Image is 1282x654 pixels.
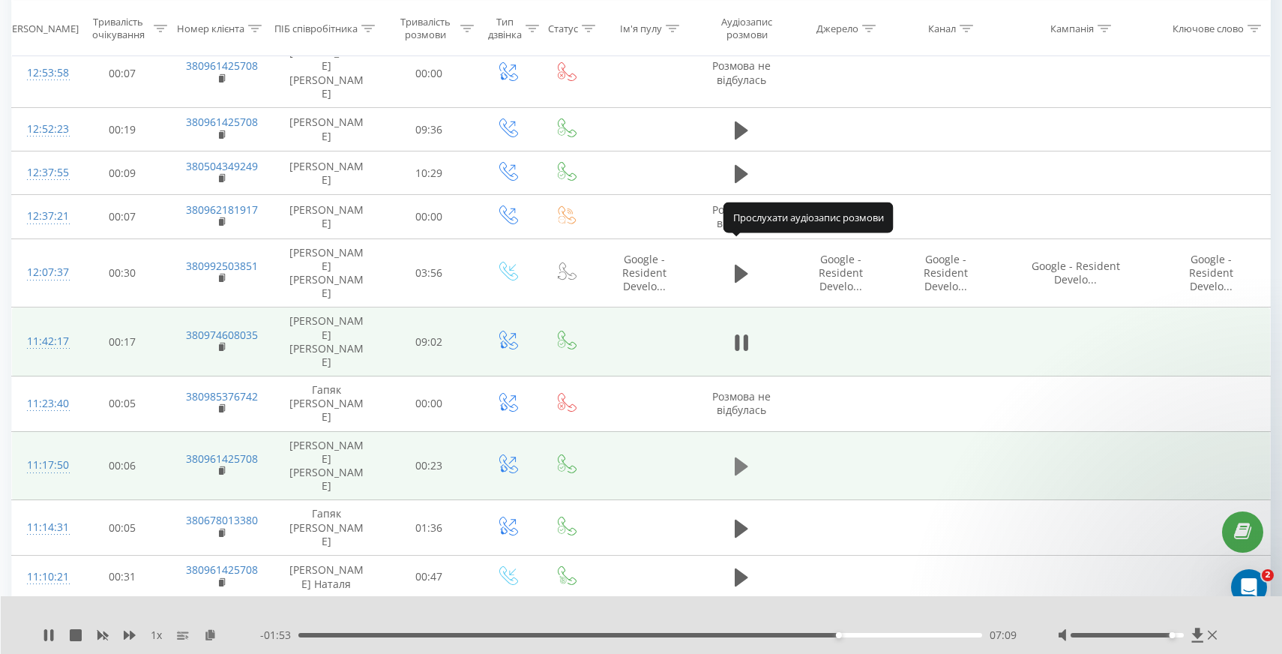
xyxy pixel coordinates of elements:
td: 00:31 [73,555,171,598]
div: 11:42:17 [27,327,58,356]
td: [PERSON_NAME] [PERSON_NAME] [272,238,381,307]
div: Статус [548,22,578,34]
div: Джерело [816,22,858,34]
div: 12:37:55 [27,158,58,187]
div: Аудіозапис розмови [708,16,784,41]
a: 380962181917 [186,202,258,217]
span: 1 x [151,628,162,643]
td: 00:05 [73,376,171,432]
td: 10:29 [381,151,478,195]
span: 07:09 [990,628,1017,643]
div: 11:23:40 [27,389,58,418]
td: 03:56 [381,238,478,307]
td: [PERSON_NAME] [272,108,381,151]
div: 11:17:50 [27,451,58,480]
td: 00:47 [381,555,478,598]
span: Google - Resident Develo... [622,252,666,293]
td: [PERSON_NAME] [PERSON_NAME] [272,431,381,500]
td: 01:36 [381,500,478,556]
a: 380961425708 [186,58,258,73]
a: 380992503851 [186,259,258,273]
td: 00:30 [73,238,171,307]
a: 380974608035 [186,328,258,342]
div: Ім'я пулу [620,22,662,34]
td: 00:07 [73,195,171,238]
span: Google - Resident Develo... [1189,252,1233,293]
div: Канал [928,22,956,34]
div: 12:37:21 [27,202,58,231]
span: Розмова не відбулась [712,58,771,86]
a: 380678013380 [186,513,258,527]
td: 00:00 [381,376,478,432]
a: 380961425708 [186,451,258,466]
div: Номер клієнта [177,22,244,34]
div: 11:14:31 [27,513,58,542]
div: Accessibility label [836,632,842,638]
td: [PERSON_NAME] [PERSON_NAME] [272,307,381,376]
a: 380961425708 [186,562,258,577]
div: 12:07:37 [27,258,58,287]
a: 380985376742 [186,389,258,403]
td: [PERSON_NAME] [272,151,381,195]
td: 00:06 [73,431,171,500]
a: 380504349249 [186,159,258,173]
td: [PERSON_NAME] Наталя [272,555,381,598]
span: - 01:53 [260,628,298,643]
div: 12:52:23 [27,115,58,144]
td: 00:00 [381,39,478,108]
div: Ключове слово [1173,22,1244,34]
span: Розмова не відбулась [712,202,771,230]
div: Тип дзвінка [488,16,522,41]
a: 380961425708 [186,115,258,129]
span: Google - Resident Develo... [924,252,968,293]
td: 00:09 [73,151,171,195]
td: 00:23 [381,431,478,500]
td: 09:36 [381,108,478,151]
div: 11:10:21 [27,562,58,592]
td: [PERSON_NAME] [PERSON_NAME] [272,39,381,108]
div: ПІБ співробітника [274,22,358,34]
td: 00:05 [73,500,171,556]
td: 00:17 [73,307,171,376]
div: Тривалість очікування [87,16,150,41]
div: Тривалість розмови [394,16,457,41]
div: Кампанія [1050,22,1094,34]
td: [PERSON_NAME] [272,195,381,238]
span: 2 [1262,569,1274,581]
div: [PERSON_NAME] [3,22,79,34]
td: 00:19 [73,108,171,151]
span: Google - Resident Develo... [819,252,863,293]
td: 09:02 [381,307,478,376]
span: Google - Resident Develo... [1032,259,1120,286]
td: Гапяк [PERSON_NAME] [272,376,381,432]
iframe: Intercom live chat [1231,569,1267,605]
div: Прослухати аудіозапис розмови [723,202,894,232]
td: 00:00 [381,195,478,238]
span: Розмова не відбулась [712,389,771,417]
td: Гапяк [PERSON_NAME] [272,500,381,556]
td: 00:07 [73,39,171,108]
div: Accessibility label [1170,632,1176,638]
div: 12:53:58 [27,58,58,88]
